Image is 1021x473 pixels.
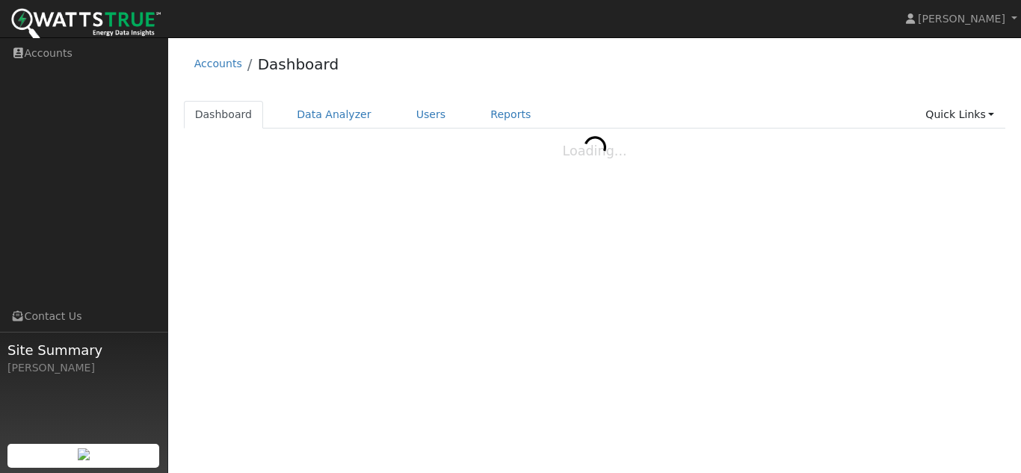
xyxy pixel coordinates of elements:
[78,448,90,460] img: retrieve
[194,58,242,69] a: Accounts
[286,101,383,129] a: Data Analyzer
[405,101,457,129] a: Users
[914,101,1005,129] a: Quick Links
[918,13,1005,25] span: [PERSON_NAME]
[7,340,160,360] span: Site Summary
[479,101,542,129] a: Reports
[11,8,161,42] img: WattsTrue
[7,360,160,376] div: [PERSON_NAME]
[258,55,339,73] a: Dashboard
[184,101,264,129] a: Dashboard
